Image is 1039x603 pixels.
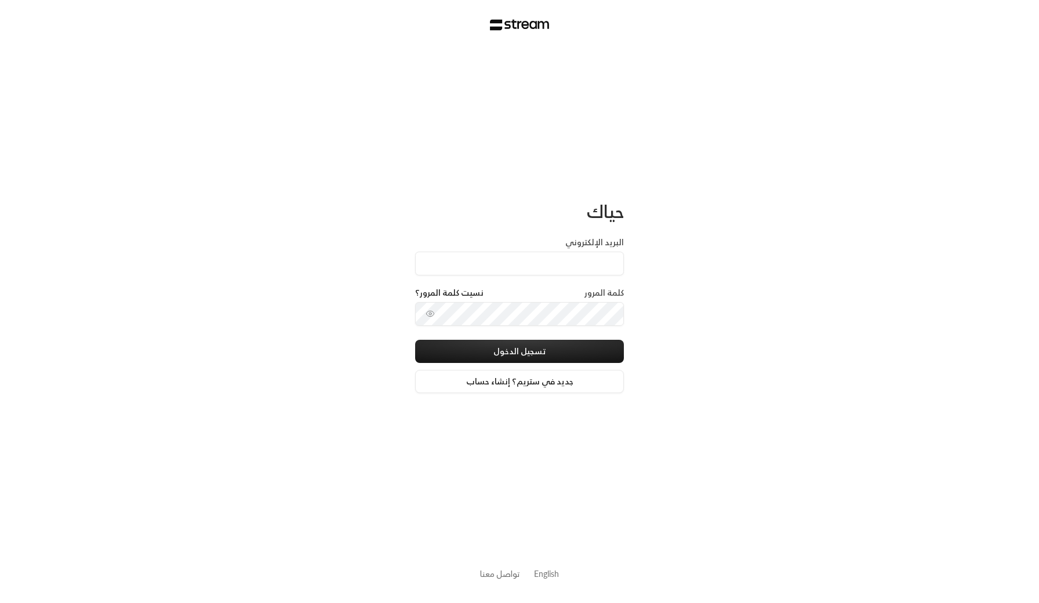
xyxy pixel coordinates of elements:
[584,287,624,299] label: كلمة المرور
[587,196,624,227] span: حياك
[421,304,439,323] button: toggle password visibility
[415,340,624,363] button: تسجيل الدخول
[490,19,550,31] img: Stream Logo
[415,287,484,299] a: نسيت كلمة المرور؟
[480,566,520,581] a: تواصل معنا
[480,568,520,580] button: تواصل معنا
[415,370,624,393] a: جديد في ستريم؟ إنشاء حساب
[565,237,624,248] label: البريد الإلكتروني
[534,563,559,584] a: English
